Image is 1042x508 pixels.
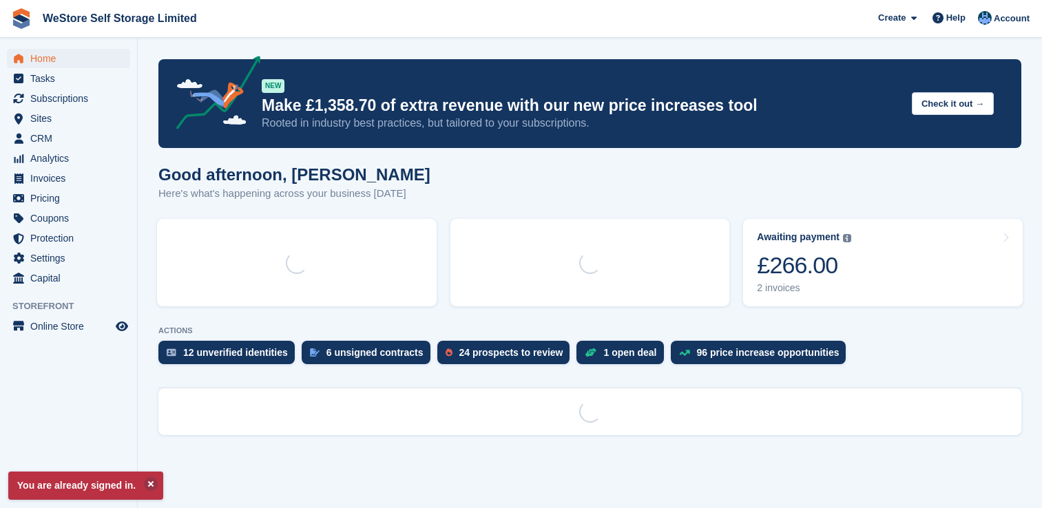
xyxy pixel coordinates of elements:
img: prospect-51fa495bee0391a8d652442698ab0144808aea92771e9ea1ae160a38d050c398.svg [446,348,452,357]
span: Invoices [30,169,113,188]
a: menu [7,209,130,228]
img: deal-1b604bf984904fb50ccaf53a9ad4b4a5d6e5aea283cecdc64d6e3604feb123c2.svg [585,348,596,357]
a: 1 open deal [576,341,670,371]
a: menu [7,49,130,68]
img: icon-info-grey-7440780725fd019a000dd9b08b2336e03edf1995a4989e88bcd33f0948082b44.svg [843,234,851,242]
span: Protection [30,229,113,248]
a: menu [7,317,130,336]
div: 12 unverified identities [183,347,288,358]
a: menu [7,69,130,88]
a: menu [7,149,130,168]
a: menu [7,129,130,148]
img: price-adjustments-announcement-icon-8257ccfd72463d97f412b2fc003d46551f7dbcb40ab6d574587a9cd5c0d94... [165,56,261,134]
a: menu [7,189,130,208]
div: NEW [262,79,284,93]
p: Here's what's happening across your business [DATE] [158,186,430,202]
span: Subscriptions [30,89,113,108]
a: 96 price increase opportunities [671,341,853,371]
span: CRM [30,129,113,148]
a: Awaiting payment £266.00 2 invoices [743,219,1023,306]
p: You are already signed in. [8,472,163,500]
span: Settings [30,248,113,268]
a: 6 unsigned contracts [302,341,437,371]
span: Sites [30,109,113,128]
span: Create [878,11,906,25]
span: Help [946,11,966,25]
span: Storefront [12,299,137,313]
span: Home [30,49,113,68]
span: Online Store [30,317,113,336]
span: Capital [30,268,113,288]
span: Coupons [30,209,113,228]
img: contract_signature_icon-13c848040528278c33f63329250d36e43548de30e8caae1d1a13099fd9432cc5.svg [310,348,320,357]
p: Rooted in industry best practices, but tailored to your subscriptions. [262,116,901,131]
div: 1 open deal [603,347,656,358]
span: Pricing [30,189,113,208]
button: Check it out → [912,92,994,115]
a: menu [7,89,130,108]
div: 24 prospects to review [459,347,563,358]
img: price_increase_opportunities-93ffe204e8149a01c8c9dc8f82e8f89637d9d84a8eef4429ea346261dce0b2c0.svg [679,350,690,356]
p: Make £1,358.70 of extra revenue with our new price increases tool [262,96,901,116]
a: 24 prospects to review [437,341,577,371]
img: verify_identity-adf6edd0f0f0b5bbfe63781bf79b02c33cf7c696d77639b501bdc392416b5a36.svg [167,348,176,357]
img: stora-icon-8386f47178a22dfd0bd8f6a31ec36ba5ce8667c1dd55bd0f319d3a0aa187defe.svg [11,8,32,29]
a: Preview store [114,318,130,335]
p: ACTIONS [158,326,1021,335]
a: menu [7,109,130,128]
div: 6 unsigned contracts [326,347,424,358]
span: Account [994,12,1030,25]
div: 2 invoices [757,282,851,294]
span: Analytics [30,149,113,168]
a: menu [7,169,130,188]
a: 12 unverified identities [158,341,302,371]
a: menu [7,248,130,268]
a: WeStore Self Storage Limited [37,7,202,30]
a: menu [7,229,130,248]
a: menu [7,268,130,288]
h1: Good afternoon, [PERSON_NAME] [158,165,430,184]
div: 96 price increase opportunities [697,347,840,358]
div: £266.00 [757,251,851,279]
span: Tasks [30,69,113,88]
div: Awaiting payment [757,231,840,243]
img: Joanne Goff [978,11,992,25]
